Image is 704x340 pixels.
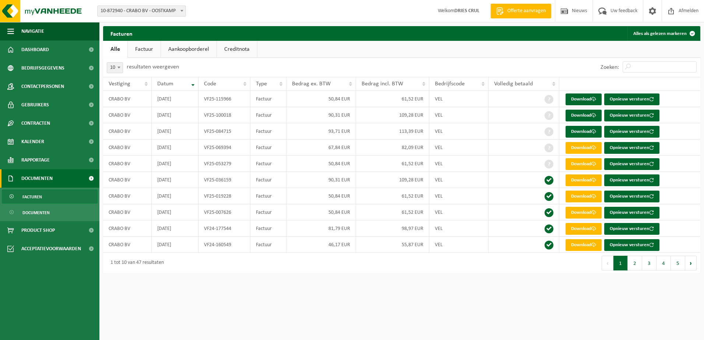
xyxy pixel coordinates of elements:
[107,63,123,73] span: 10
[198,237,250,253] td: VF24-160549
[356,237,429,253] td: 55,87 EUR
[198,220,250,237] td: VF24-177544
[356,107,429,123] td: 109,28 EUR
[286,156,356,172] td: 50,84 EUR
[103,220,152,237] td: CRABO BV
[286,91,356,107] td: 50,84 EUR
[21,22,44,40] span: Navigatie
[103,26,140,40] h2: Facturen
[21,240,81,258] span: Acceptatievoorwaarden
[152,91,199,107] td: [DATE]
[97,6,186,17] span: 10-872940 - CRABO BV - OOSTKAMP
[356,123,429,139] td: 113,39 EUR
[198,172,250,188] td: VF25-036159
[566,110,602,121] a: Download
[642,256,657,270] button: 3
[685,256,697,270] button: Next
[604,223,659,235] button: Opnieuw versturen
[429,237,489,253] td: VEL
[429,188,489,204] td: VEL
[152,220,199,237] td: [DATE]
[429,123,489,139] td: VEL
[604,93,659,105] button: Opnieuw versturen
[604,126,659,138] button: Opnieuw versturen
[286,107,356,123] td: 90,31 EUR
[429,172,489,188] td: VEL
[286,220,356,237] td: 81,79 EUR
[627,26,700,41] button: Alles als gelezen markeren
[494,81,533,87] span: Volledig betaald
[286,172,356,188] td: 90,31 EUR
[506,7,548,15] span: Offerte aanvragen
[454,8,479,14] strong: DRIES CRUL
[602,256,613,270] button: Previous
[107,256,164,270] div: 1 tot 10 van 47 resultaten
[356,156,429,172] td: 61,52 EUR
[604,142,659,154] button: Opnieuw versturen
[250,107,286,123] td: Factuur
[286,204,356,220] td: 50,84 EUR
[98,6,186,16] span: 10-872940 - CRABO BV - OOSTKAMP
[152,107,199,123] td: [DATE]
[429,139,489,156] td: VEL
[566,174,602,186] a: Download
[103,172,152,188] td: CRABO BV
[103,107,152,123] td: CRABO BV
[198,156,250,172] td: VF25-053279
[356,204,429,220] td: 61,52 EUR
[362,81,403,87] span: Bedrag incl. BTW
[604,110,659,121] button: Opnieuw versturen
[21,151,50,169] span: Rapportage
[356,188,429,204] td: 61,52 EUR
[566,142,602,154] a: Download
[566,126,602,138] a: Download
[356,91,429,107] td: 61,52 EUR
[429,91,489,107] td: VEL
[250,172,286,188] td: Factuur
[109,81,130,87] span: Vestiging
[566,158,602,170] a: Download
[356,172,429,188] td: 109,28 EUR
[601,64,619,70] label: Zoeken:
[286,123,356,139] td: 93,71 EUR
[566,93,602,105] a: Download
[198,107,250,123] td: VF25-100018
[2,205,98,219] a: Documenten
[604,239,659,251] button: Opnieuw versturen
[21,221,55,240] span: Product Shop
[286,139,356,156] td: 67,84 EUR
[628,256,642,270] button: 2
[152,172,199,188] td: [DATE]
[103,139,152,156] td: CRABO BV
[21,96,49,114] span: Gebruikers
[157,81,173,87] span: Datum
[107,62,123,73] span: 10
[204,81,216,87] span: Code
[152,237,199,253] td: [DATE]
[103,123,152,139] td: CRABO BV
[103,204,152,220] td: CRABO BV
[21,77,64,96] span: Contactpersonen
[21,59,64,77] span: Bedrijfsgegevens
[566,207,602,219] a: Download
[103,237,152,253] td: CRABO BV
[152,156,199,172] td: [DATE]
[250,156,286,172] td: Factuur
[566,223,602,235] a: Download
[250,139,286,156] td: Factuur
[217,41,257,58] a: Creditnota
[250,237,286,253] td: Factuur
[152,123,199,139] td: [DATE]
[250,204,286,220] td: Factuur
[103,188,152,204] td: CRABO BV
[657,256,671,270] button: 4
[198,204,250,220] td: VF25-007626
[429,107,489,123] td: VEL
[198,91,250,107] td: VF25-115966
[152,204,199,220] td: [DATE]
[103,41,127,58] a: Alle
[250,188,286,204] td: Factuur
[21,169,53,188] span: Documenten
[490,4,551,18] a: Offerte aanvragen
[429,156,489,172] td: VEL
